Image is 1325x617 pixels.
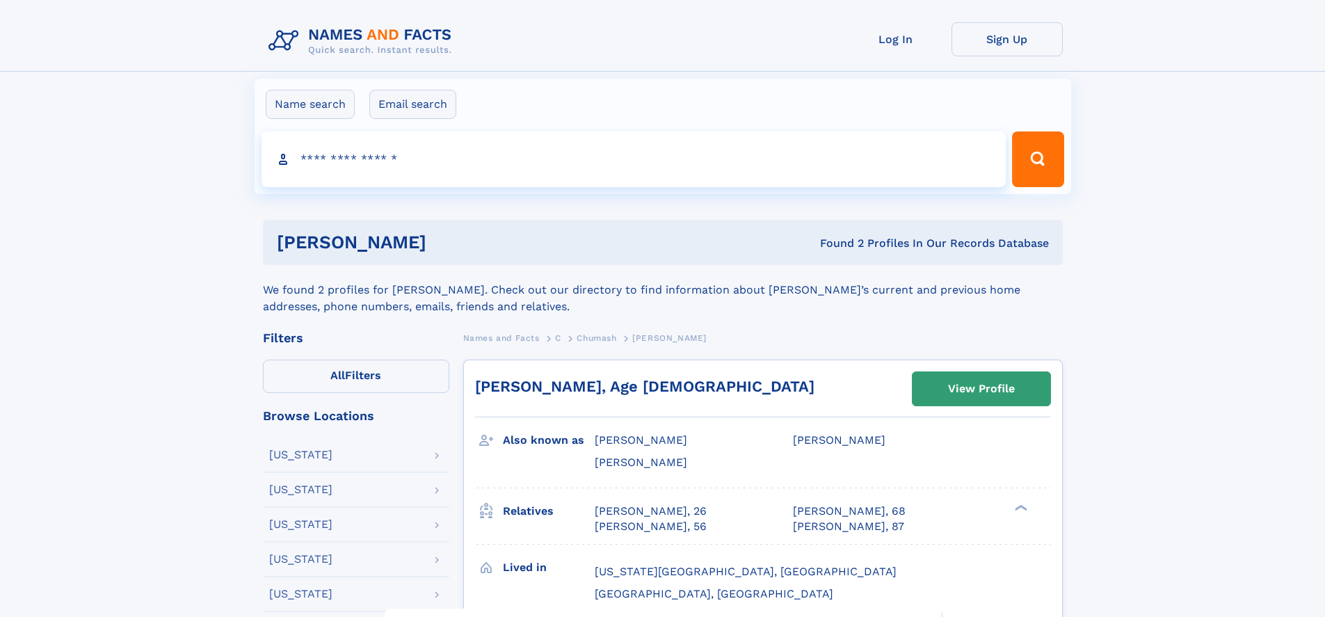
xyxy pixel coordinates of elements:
[595,456,687,469] span: [PERSON_NAME]
[263,332,449,344] div: Filters
[555,333,561,343] span: C
[463,329,540,346] a: Names and Facts
[503,499,595,523] h3: Relatives
[269,519,332,530] div: [US_STATE]
[793,433,885,447] span: [PERSON_NAME]
[330,369,345,382] span: All
[948,373,1015,405] div: View Profile
[503,428,595,452] h3: Also known as
[263,360,449,393] label: Filters
[840,22,951,56] a: Log In
[793,519,904,534] a: [PERSON_NAME], 87
[262,131,1006,187] input: search input
[577,333,616,343] span: Chumash
[1011,503,1028,512] div: ❯
[369,90,456,119] label: Email search
[595,519,707,534] a: [PERSON_NAME], 56
[263,265,1063,315] div: We found 2 profiles for [PERSON_NAME]. Check out our directory to find information about [PERSON_...
[951,22,1063,56] a: Sign Up
[595,587,833,600] span: [GEOGRAPHIC_DATA], [GEOGRAPHIC_DATA]
[266,90,355,119] label: Name search
[793,504,906,519] a: [PERSON_NAME], 68
[1012,131,1063,187] button: Search Button
[632,333,707,343] span: [PERSON_NAME]
[503,556,595,579] h3: Lived in
[623,236,1049,251] div: Found 2 Profiles In Our Records Database
[269,449,332,460] div: [US_STATE]
[263,22,463,60] img: Logo Names and Facts
[269,484,332,495] div: [US_STATE]
[595,565,897,578] span: [US_STATE][GEOGRAPHIC_DATA], [GEOGRAPHIC_DATA]
[263,410,449,422] div: Browse Locations
[555,329,561,346] a: C
[913,372,1050,406] a: View Profile
[277,234,623,251] h1: [PERSON_NAME]
[475,378,814,395] a: [PERSON_NAME], Age [DEMOGRAPHIC_DATA]
[577,329,616,346] a: Chumash
[269,554,332,565] div: [US_STATE]
[269,588,332,600] div: [US_STATE]
[595,433,687,447] span: [PERSON_NAME]
[595,504,707,519] a: [PERSON_NAME], 26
